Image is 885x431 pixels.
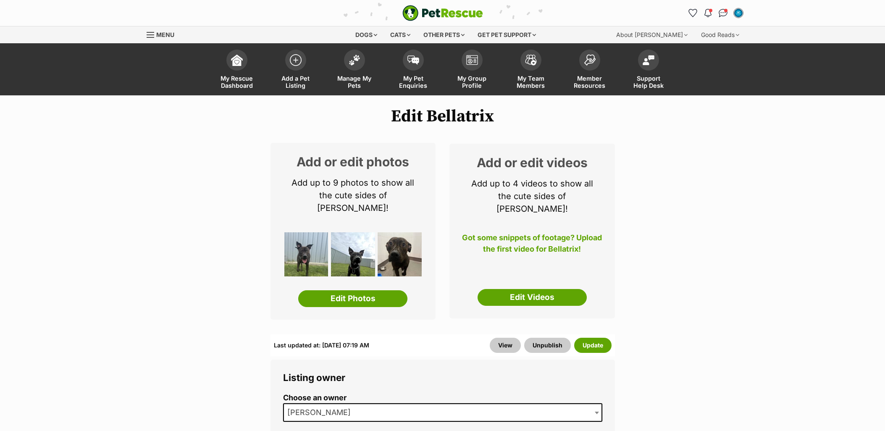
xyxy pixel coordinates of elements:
a: Menu [147,26,180,42]
button: Notifications [701,6,715,20]
span: Menu [156,31,174,38]
a: Favourites [686,6,700,20]
p: Got some snippets of footage? Upload the first video for Bellatrix! [462,232,602,260]
img: pet-enquiries-icon-7e3ad2cf08bfb03b45e93fb7055b45f3efa6380592205ae92323e6603595dc1f.svg [407,55,419,65]
a: My Rescue Dashboard [207,45,266,95]
span: My Group Profile [453,75,491,89]
span: My Rescue Dashboard [218,75,256,89]
div: Cats [384,26,416,43]
p: Add up to 4 videos to show all the cute sides of [PERSON_NAME]! [462,177,602,215]
img: team-members-icon-5396bd8760b3fe7c0b43da4ab00e1e3bb1a5d9ba89233759b79545d2d3fc5d0d.svg [525,55,537,66]
a: Conversations [717,6,730,20]
span: Listing owner [283,372,345,383]
img: member-resources-icon-8e73f808a243e03378d46382f2149f9095a855e16c252ad45f914b54edf8863c.svg [584,54,596,66]
div: Good Reads [695,26,745,43]
img: help-desk-icon-fdf02630f3aa405de69fd3d07c3f3aa587a6932b1a1747fa1d2bba05be0121f9.svg [643,55,654,65]
img: manage-my-pets-icon-02211641906a0b7f246fdf0571729dbe1e7629f14944591b6c1af311fb30b64b.svg [349,55,360,66]
button: Update [574,338,612,353]
h2: Add or edit photos [283,155,423,168]
img: logo-e224e6f780fb5917bec1dbf3a21bbac754714ae5b6737aabdf751b685950b380.svg [402,5,483,21]
a: Manage My Pets [325,45,384,95]
img: dashboard-icon-eb2f2d2d3e046f16d808141f083e7271f6b2e854fb5c12c21221c1fb7104beca.svg [231,54,243,66]
label: Choose an owner [283,394,602,402]
span: Manage My Pets [336,75,373,89]
a: My Pet Enquiries [384,45,443,95]
span: Support Help Desk [630,75,667,89]
div: Other pets [418,26,470,43]
span: Member Resources [571,75,609,89]
img: notifications-46538b983faf8c2785f20acdc204bb7945ddae34d4c08c2a6579f10ce5e182be.svg [704,9,711,17]
img: add-pet-listing-icon-0afa8454b4691262ce3f59096e99ab1cd57d4a30225e0717b998d2c9b9846f56.svg [290,54,302,66]
a: View [490,338,521,353]
a: My Team Members [502,45,560,95]
a: Member Resources [560,45,619,95]
img: chat-41dd97257d64d25036548639549fe6c8038ab92f7586957e7f3b1b290dea8141.svg [719,9,727,17]
button: Unpublish [524,338,571,353]
button: My account [732,6,745,20]
a: Edit Videos [478,289,587,306]
a: Add a Pet Listing [266,45,325,95]
span: Add a Pet Listing [277,75,315,89]
a: PetRescue [402,5,483,21]
span: Emily Middleton [283,403,602,422]
span: My Pet Enquiries [394,75,432,89]
div: About [PERSON_NAME] [610,26,693,43]
div: Dogs [349,26,383,43]
a: Edit Photos [298,290,407,307]
img: group-profile-icon-3fa3cf56718a62981997c0bc7e787c4b2cf8bcc04b72c1350f741eb67cf2f40e.svg [466,55,478,65]
a: My Group Profile [443,45,502,95]
a: Support Help Desk [619,45,678,95]
ul: Account quick links [686,6,745,20]
div: Last updated at: [DATE] 07:19 AM [274,338,369,353]
span: Emily Middleton [284,407,359,418]
p: Add up to 9 photos to show all the cute sides of [PERSON_NAME]! [283,176,423,214]
img: Emily Middleton profile pic [734,9,743,17]
span: My Team Members [512,75,550,89]
div: Get pet support [472,26,542,43]
h2: Add or edit videos [462,156,602,169]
